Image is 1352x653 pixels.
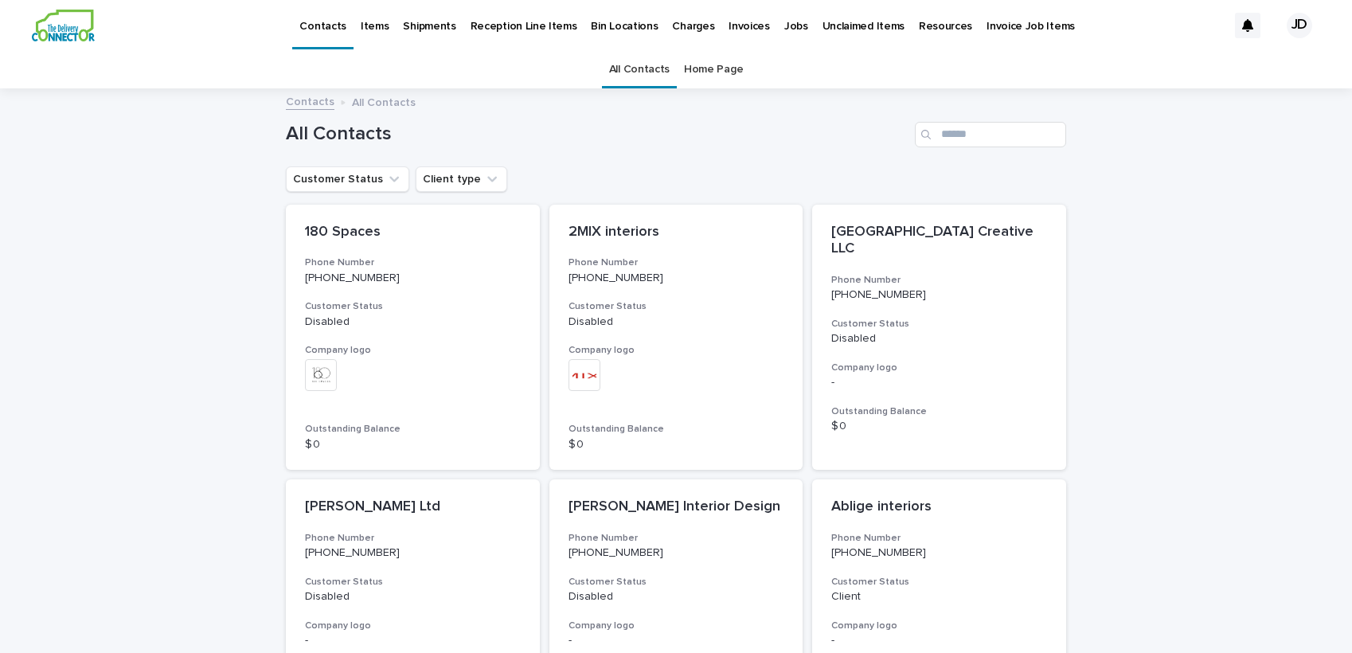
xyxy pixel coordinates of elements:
[569,499,784,516] p: [PERSON_NAME] Interior Design
[569,532,784,545] h3: Phone Number
[915,122,1066,147] input: Search
[32,10,95,41] img: aCWQmA6OSGG0Kwt8cj3c
[305,423,521,436] h3: Outstanding Balance
[569,590,784,604] p: Disabled
[831,620,1047,632] h3: Company logo
[286,166,409,192] button: Customer Status
[831,590,1047,604] p: Client
[305,272,400,283] a: [PHONE_NUMBER]
[569,344,784,357] h3: Company logo
[305,224,521,241] p: 180 Spaces
[831,362,1047,374] h3: Company logo
[305,590,521,604] p: Disabled
[305,576,521,588] h3: Customer Status
[569,620,784,632] h3: Company logo
[831,576,1047,588] h3: Customer Status
[569,256,784,269] h3: Phone Number
[305,547,400,558] a: [PHONE_NUMBER]
[569,272,663,283] a: [PHONE_NUMBER]
[831,405,1047,418] h3: Outstanding Balance
[352,92,416,110] p: All Contacts
[684,51,743,88] a: Home Page
[305,438,521,452] p: $ 0
[305,499,521,516] p: [PERSON_NAME] Ltd
[831,547,926,558] a: [PHONE_NUMBER]
[831,499,1047,516] p: Ablige interiors
[569,300,784,313] h3: Customer Status
[831,420,1047,433] p: $ 0
[305,620,521,632] h3: Company logo
[569,547,663,558] a: [PHONE_NUMBER]
[305,300,521,313] h3: Customer Status
[286,92,334,110] a: Contacts
[305,634,521,647] p: -
[549,205,803,471] a: 2MIX interiorsPhone Number[PHONE_NUMBER]Customer StatusDisabledCompany logoOutstanding Balance$ 0
[1287,13,1312,38] div: JD
[609,51,670,88] a: All Contacts
[831,634,1047,647] p: -
[831,318,1047,330] h3: Customer Status
[831,224,1047,258] p: [GEOGRAPHIC_DATA] Creative LLC
[831,376,1047,389] p: -
[305,532,521,545] h3: Phone Number
[416,166,507,192] button: Client type
[286,205,540,471] a: 180 SpacesPhone Number[PHONE_NUMBER]Customer StatusDisabledCompany logoOutstanding Balance$ 0
[831,274,1047,287] h3: Phone Number
[305,256,521,269] h3: Phone Number
[569,315,784,329] p: Disabled
[831,532,1047,545] h3: Phone Number
[569,423,784,436] h3: Outstanding Balance
[286,123,908,146] h1: All Contacts
[812,205,1066,471] a: [GEOGRAPHIC_DATA] Creative LLCPhone Number[PHONE_NUMBER]Customer StatusDisabledCompany logo-Outst...
[569,634,784,647] p: -
[569,576,784,588] h3: Customer Status
[569,224,784,241] p: 2MIX interiors
[305,344,521,357] h3: Company logo
[305,315,521,329] p: Disabled
[831,332,1047,346] p: Disabled
[569,438,784,452] p: $ 0
[831,289,926,300] a: [PHONE_NUMBER]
